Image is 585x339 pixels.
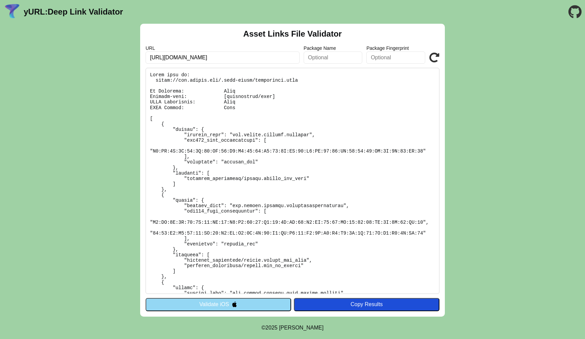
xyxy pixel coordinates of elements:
[366,45,425,51] label: Package Fingerprint
[232,301,237,307] img: appleIcon.svg
[279,325,324,331] a: Michael Ibragimchayev's Personal Site
[146,68,439,294] pre: Lorem ipsu do: sitam://con.adipis.eli/.sedd-eiusm/temporinci.utla Et Dolorema: Aliq Enimadm-veni:...
[297,301,436,307] div: Copy Results
[265,325,278,331] span: 2025
[146,298,291,311] button: Validate iOS
[366,52,425,64] input: Optional
[304,52,363,64] input: Optional
[261,317,323,339] footer: ©
[294,298,439,311] button: Copy Results
[146,45,300,51] label: URL
[3,3,21,21] img: yURL Logo
[146,52,300,64] input: Required
[243,29,342,39] h2: Asset Links File Validator
[24,7,123,17] a: yURL:Deep Link Validator
[304,45,363,51] label: Package Name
